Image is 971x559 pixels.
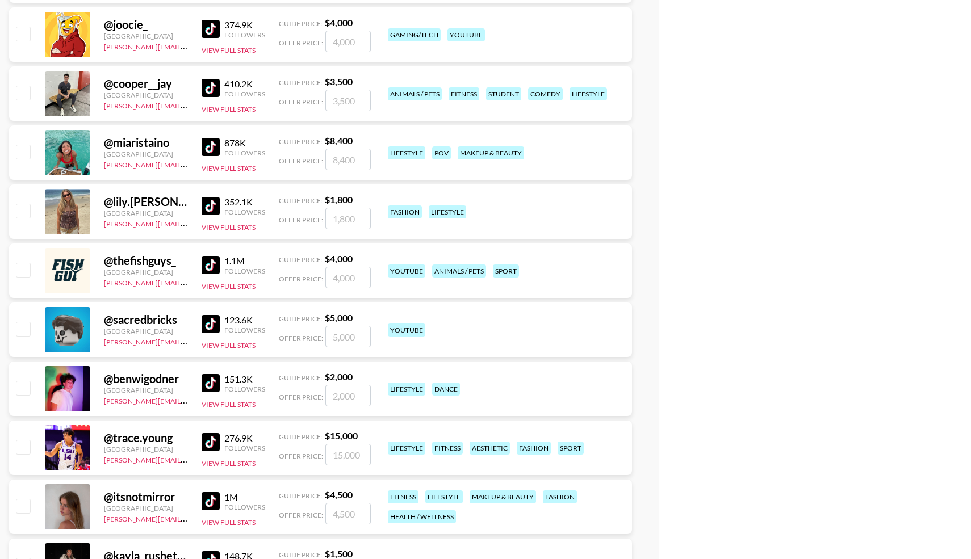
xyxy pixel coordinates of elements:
div: 276.9K [224,432,265,444]
div: youtube [447,28,485,41]
div: Followers [224,90,265,98]
div: lifestyle [388,383,425,396]
div: 374.9K [224,19,265,31]
strong: $ 4,000 [325,253,353,264]
div: sport [493,264,519,278]
div: [GEOGRAPHIC_DATA] [104,268,188,276]
img: TikTok [202,197,220,215]
div: Followers [224,326,265,334]
input: 4,000 [325,267,371,288]
div: fashion [543,490,577,503]
div: makeup & beauty [470,490,536,503]
strong: $ 8,400 [325,135,353,146]
div: 151.3K [224,373,265,385]
span: Offer Price: [279,452,323,460]
div: Followers [224,385,265,393]
img: TikTok [202,315,220,333]
span: Offer Price: [279,393,323,401]
button: View Full Stats [202,105,256,114]
div: Followers [224,267,265,275]
div: lifestyle [570,87,607,100]
span: Guide Price: [279,432,323,441]
div: animals / pets [388,87,442,100]
div: sport [558,442,584,455]
a: [PERSON_NAME][EMAIL_ADDRESS][DOMAIN_NAME] [104,394,272,405]
img: TikTok [202,138,220,156]
span: Offer Price: [279,39,323,47]
a: [PERSON_NAME][EMAIL_ADDRESS][DOMAIN_NAME] [104,276,272,287]
div: @ thefishguys_ [104,254,188,268]
div: 123.6K [224,314,265,326]
div: 1.1M [224,255,265,267]
strong: $ 15,000 [325,430,358,441]
strong: $ 5,000 [325,312,353,323]
div: lifestyle [425,490,463,503]
div: @ miaristaino [104,136,188,150]
span: Guide Price: [279,196,323,205]
div: lifestyle [388,146,425,159]
img: TikTok [202,492,220,510]
div: Followers [224,208,265,216]
img: TikTok [202,374,220,392]
div: [GEOGRAPHIC_DATA] [104,327,188,335]
input: 8,400 [325,149,371,170]
div: fitness [388,490,418,503]
button: View Full Stats [202,164,256,173]
div: [GEOGRAPHIC_DATA] [104,32,188,40]
div: health / wellness [388,510,456,523]
strong: $ 3,500 [325,76,353,87]
strong: $ 4,500 [325,489,353,500]
button: View Full Stats [202,282,256,291]
span: Guide Price: [279,255,323,264]
span: Offer Price: [279,216,323,224]
div: lifestyle [429,205,466,218]
div: dance [432,383,460,396]
input: 3,500 [325,90,371,111]
div: [GEOGRAPHIC_DATA] [104,386,188,394]
div: youtube [388,323,425,337]
button: View Full Stats [202,518,256,527]
span: Offer Price: [279,334,323,342]
strong: $ 1,500 [325,548,353,559]
div: @ lily.[PERSON_NAME] [104,195,188,209]
a: [PERSON_NAME][EMAIL_ADDRESS][DOMAIN_NAME] [104,512,272,523]
input: 2,000 [325,385,371,406]
span: Guide Price: [279,314,323,323]
button: View Full Stats [202,459,256,468]
div: [GEOGRAPHIC_DATA] [104,150,188,158]
div: pov [432,146,451,159]
button: View Full Stats [202,223,256,232]
div: youtube [388,264,425,278]
div: @ joocie_ [104,18,188,32]
img: TikTok [202,256,220,274]
input: 5,000 [325,326,371,347]
div: 1M [224,491,265,503]
div: animals / pets [432,264,486,278]
span: Guide Price: [279,373,323,382]
div: @ trace.young [104,431,188,445]
span: Guide Price: [279,19,323,28]
strong: $ 2,000 [325,371,353,382]
input: 4,500 [325,503,371,524]
div: fitness [449,87,479,100]
span: Offer Price: [279,157,323,165]
button: View Full Stats [202,341,256,350]
div: fashion [388,205,422,218]
div: gaming/tech [388,28,441,41]
div: fitness [432,442,463,455]
div: @ itsnotmirror [104,490,188,504]
button: View Full Stats [202,400,256,409]
a: [PERSON_NAME][EMAIL_ADDRESS][DOMAIN_NAME] [104,99,272,110]
strong: $ 1,800 [325,194,353,205]
button: View Full Stats [202,46,256,54]
span: Guide Price: [279,137,323,146]
span: Offer Price: [279,98,323,106]
div: @ cooper__jay [104,77,188,91]
span: Guide Price: [279,550,323,559]
a: [PERSON_NAME][EMAIL_ADDRESS][DOMAIN_NAME] [104,335,272,346]
div: [GEOGRAPHIC_DATA] [104,91,188,99]
div: Followers [224,149,265,157]
div: aesthetic [470,442,510,455]
span: Guide Price: [279,491,323,500]
div: 878K [224,137,265,149]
